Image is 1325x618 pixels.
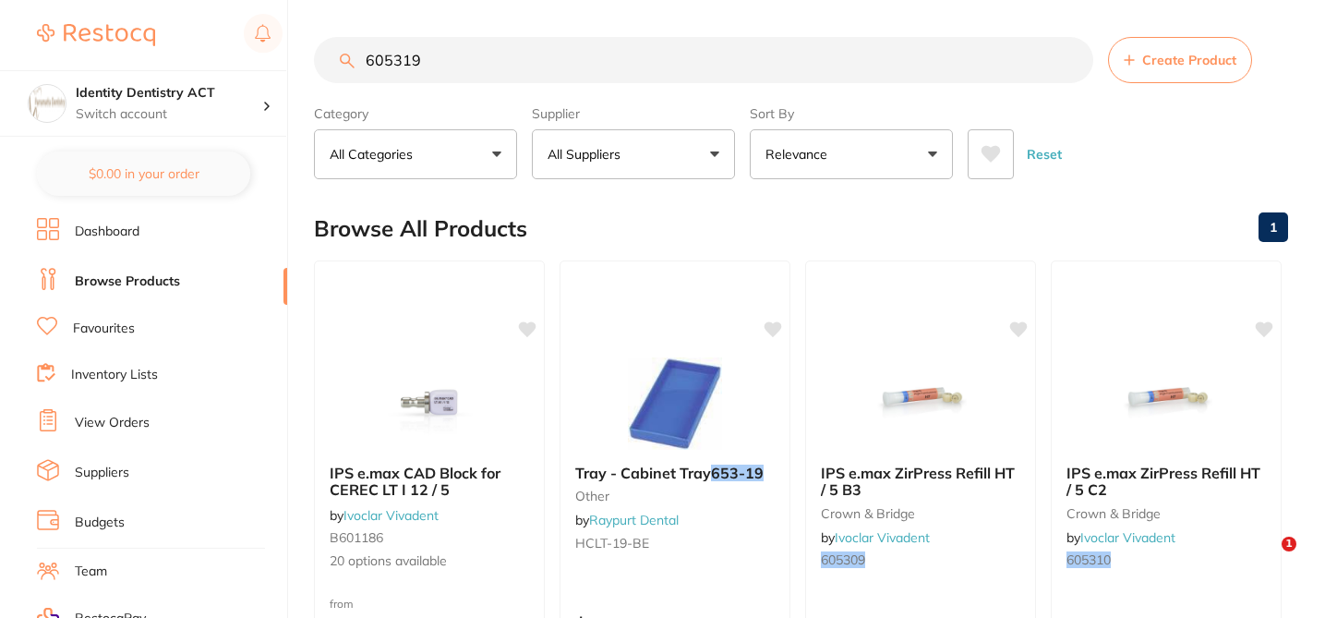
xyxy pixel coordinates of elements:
small: crown & bridge [821,506,1020,521]
label: Supplier [532,105,735,122]
h4: Identity Dentistry ACT [76,84,262,103]
img: Tray - Cabinet Tray 653-19 [615,357,735,450]
span: IPS e.max ZirPress Refill HT / 5 C2 [1066,464,1260,499]
img: Identity Dentistry ACT [29,85,66,122]
a: Suppliers [75,464,129,482]
b: IPS e.max ZirPress Refill HT / 5 C2 [1066,465,1266,499]
img: IPS e.max ZirPress Refill HT / 5 B3 [861,357,981,450]
a: Browse Products [75,273,180,291]
iframe: Intercom live chat [1244,537,1288,581]
a: 1 [1259,209,1288,246]
img: IPS e.max CAD Block for CEREC LT I 12 / 5 [369,357,489,450]
em: 605310 [1066,551,1111,568]
h2: Browse All Products [314,216,527,242]
span: Create Product [1142,53,1236,67]
span: HCLT-19-BE [575,535,649,551]
a: Restocq Logo [37,14,155,56]
a: Ivoclar Vivadent [343,507,439,524]
label: Category [314,105,517,122]
p: All Categories [330,145,420,164]
button: Relevance [750,129,953,179]
button: All Categories [314,129,517,179]
label: Sort By [750,105,953,122]
em: 605309 [821,551,865,568]
img: IPS e.max ZirPress Refill HT / 5 C2 [1106,357,1226,450]
button: Reset [1021,129,1067,179]
a: Raypurt Dental [589,512,679,528]
p: Relevance [765,145,835,164]
a: View Orders [75,414,150,432]
p: Switch account [76,105,262,124]
a: Ivoclar Vivadent [835,529,930,546]
span: by [575,512,679,528]
button: Create Product [1108,37,1252,83]
span: 1 [1282,537,1296,551]
span: by [330,507,439,524]
span: from [330,597,354,611]
input: Search Products [314,37,1093,83]
small: crown & bridge [1066,506,1266,521]
a: Dashboard [75,223,139,241]
b: Tray - Cabinet Tray 653-19 [575,465,775,481]
span: 20 options available [330,552,529,571]
em: 653-19 [711,464,764,482]
a: Inventory Lists [71,366,158,384]
b: IPS e.max CAD Block for CEREC LT I 12 / 5 [330,465,529,499]
span: Tray - Cabinet Tray [575,464,711,482]
a: Ivoclar Vivadent [1080,529,1175,546]
p: All Suppliers [548,145,628,164]
span: IPS e.max CAD Block for CEREC LT I 12 / 5 [330,464,500,499]
img: Restocq Logo [37,24,155,46]
span: by [1066,529,1175,546]
span: by [821,529,930,546]
a: Budgets [75,514,125,532]
span: IPS e.max ZirPress Refill HT / 5 B3 [821,464,1015,499]
b: IPS e.max ZirPress Refill HT / 5 B3 [821,465,1020,499]
small: other [575,489,775,503]
button: $0.00 in your order [37,151,250,196]
a: Team [75,563,107,581]
span: B601186 [330,529,383,546]
a: Favourites [73,320,135,338]
button: All Suppliers [532,129,735,179]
